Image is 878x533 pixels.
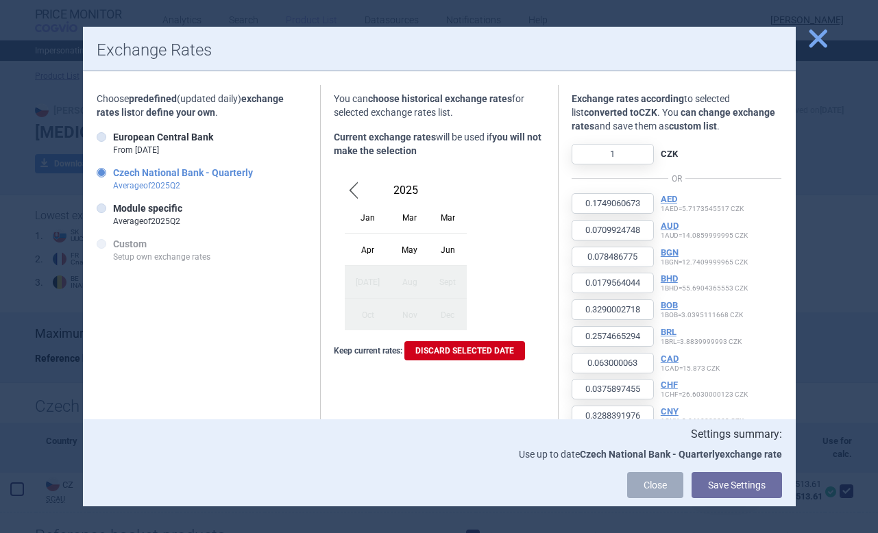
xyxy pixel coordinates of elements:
p: Average of 2025 Q 2 [113,179,253,192]
p: You can for selected exchange rates list. [334,92,544,119]
strong: Module specific [113,203,182,214]
strong: Current exchange rates [334,132,436,142]
strong: you will not make the selection [334,132,541,156]
div: Oct [345,298,391,330]
a: Close [627,472,683,498]
strong: choose historical exchange rates [368,93,512,104]
button: CAD [661,354,679,364]
p: Average of 2025 Q 2 [113,215,182,227]
h1: Exchange Rates [97,40,782,60]
p: 1 BHD = 55.6904365553 CZK [661,273,748,293]
p: 1 CHF = 26.6030000123 CZK [661,380,748,399]
strong: CZK [661,149,678,160]
p: 1 CNY = 3.0410000003 CZK [661,406,744,425]
div: Jun [428,234,467,266]
strong: European Central Bank [113,132,213,142]
strong: exchange rates list [97,93,284,118]
strong: Czech National Bank - Quarterly exchange rate [580,449,782,460]
button: BOB [661,300,678,311]
p: 1 BGN = 12.7409999965 CZK [661,247,748,266]
p: Keep current rates: [334,341,544,360]
p: Use up to date [97,447,782,461]
button: BRL [661,327,676,338]
p: 1 AUD = 14.0859999995 CZK [661,221,748,240]
strong: Settings summary: [691,427,782,441]
strong: Czech National Bank - Quarterly [113,167,253,178]
div: May [391,234,428,266]
div: [DATE] [345,266,391,298]
p: to selected list . You and save them as . [572,92,782,133]
button: AUD [661,221,679,232]
div: Mar [391,201,428,234]
div: Mar [428,201,467,234]
strong: Custom [113,238,147,249]
p: 1 CAD = 15.873 CZK [661,354,720,373]
strong: Exchange rates according [572,93,684,104]
p: Setup own exchange rates [113,251,210,263]
p: Choose (updated daily) or . [97,92,307,119]
div: Apr [345,234,391,266]
div: Aug [391,266,428,298]
strong: can change exchange rates [572,107,775,132]
div: Nov [391,298,428,330]
div: 2025 [345,179,467,201]
strong: predefined [129,93,177,104]
button: BHD [661,273,678,284]
div: Dec [428,298,467,330]
span: OR [668,172,685,186]
a: Discard selected date [404,341,525,360]
p: From [DATE] [113,144,213,156]
strong: converted to CZK [584,107,657,118]
p: 1 BRL = 3.8839999993 CZK [661,327,742,346]
p: 1 AED = 5.7173545517 CZK [661,194,744,213]
button: BGN [661,247,679,258]
button: CHF [661,380,678,391]
button: AED [661,194,677,205]
span: Previous Month [345,179,361,201]
button: Save Settings [692,472,782,498]
div: Sept [428,266,467,298]
strong: define your own [146,107,215,118]
button: CNY [661,406,679,417]
div: Jan [345,201,391,234]
p: will be used if [334,130,544,158]
p: 1 BOB = 3.0395111668 CZK [661,300,743,319]
strong: custom list [669,121,717,132]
